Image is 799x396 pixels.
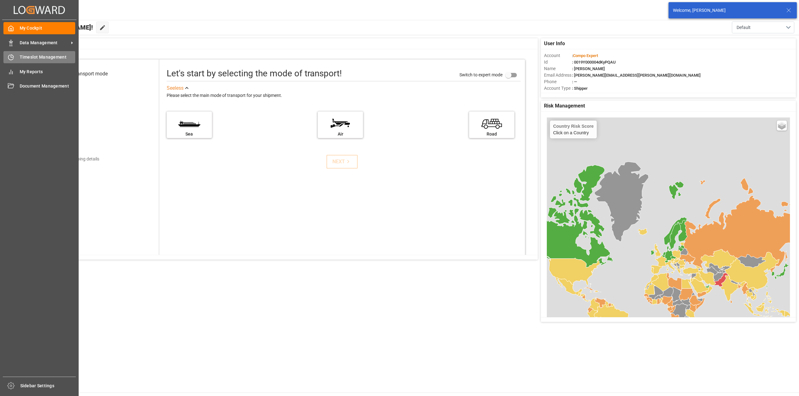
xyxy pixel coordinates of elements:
[544,59,572,65] span: Id
[732,21,794,33] button: open menu
[572,66,605,71] span: : [PERSON_NAME]
[572,53,598,58] span: :
[20,383,76,389] span: Sidebar Settings
[673,7,780,14] div: Welcome, [PERSON_NAME]
[3,51,75,63] a: Timeslot Management
[20,54,76,60] span: Timeslot Management
[472,131,511,137] div: Road
[572,86,588,91] span: : Shipper
[167,92,521,99] div: Please select the main mode of transport for your shipment.
[332,158,351,165] div: NEXT
[544,102,585,110] span: Risk Management
[167,84,184,92] div: See less
[544,40,565,47] span: User Info
[544,52,572,59] span: Account
[167,67,342,80] div: Let's start by selecting the mode of transport!
[544,79,572,85] span: Phone
[20,83,76,89] span: Document Management
[459,72,502,77] span: Switch to expert mode
[321,131,360,137] div: Air
[572,60,616,64] span: : 0019Y000004dKyPQAU
[544,65,572,72] span: Name
[326,155,358,169] button: NEXT
[59,70,108,78] div: Select transport mode
[60,156,99,162] div: Add shipping details
[544,72,572,79] span: Email Address
[572,73,701,78] span: : [PERSON_NAME][EMAIL_ADDRESS][PERSON_NAME][DOMAIN_NAME]
[573,53,598,58] span: Compo Expert
[3,22,75,34] a: My Cockpit
[572,79,577,84] span: : —
[3,80,75,92] a: Document Management
[3,65,75,78] a: My Reports
[553,124,594,135] div: Click on a Country
[737,24,751,31] span: Default
[20,40,69,46] span: Data Management
[777,121,787,131] a: Layers
[20,69,76,75] span: My Reports
[170,131,209,137] div: Sea
[544,85,572,92] span: Account Type
[553,124,594,129] h4: Country Risk Score
[20,25,76,31] span: My Cockpit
